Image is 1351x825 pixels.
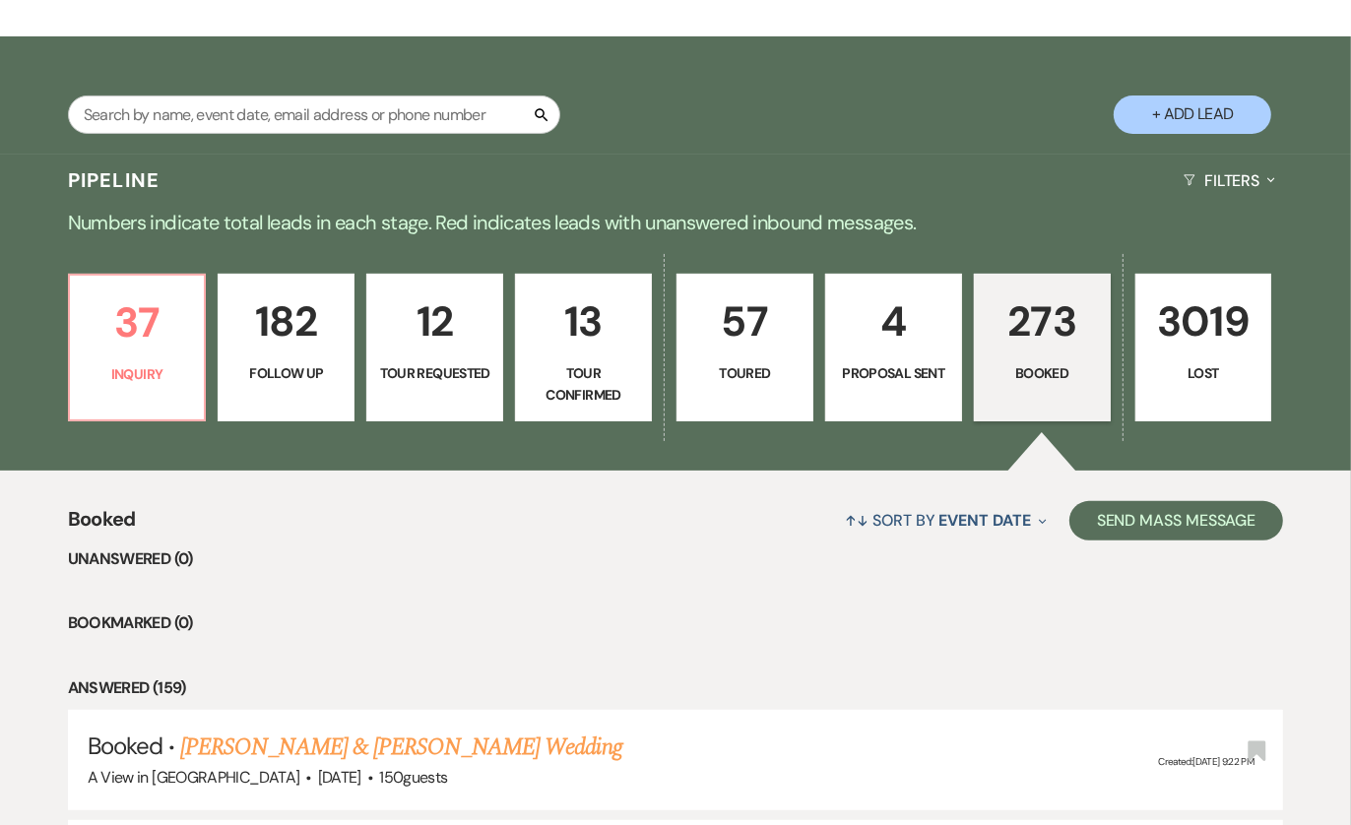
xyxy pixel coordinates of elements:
p: Tour Confirmed [528,362,639,407]
p: Tour Requested [379,362,490,384]
button: Sort By Event Date [837,494,1054,546]
button: Filters [1176,155,1283,207]
p: Toured [689,362,801,384]
a: 12Tour Requested [366,274,503,421]
a: 4Proposal Sent [825,274,962,421]
button: + Add Lead [1114,95,1271,134]
span: Created: [DATE] 9:22 PM [1158,755,1254,768]
p: 3019 [1148,288,1259,354]
a: [PERSON_NAME] & [PERSON_NAME] Wedding [180,730,621,765]
li: Answered (159) [68,675,1284,701]
p: 57 [689,288,801,354]
li: Bookmarked (0) [68,610,1284,636]
a: 3019Lost [1135,274,1272,421]
p: 273 [987,288,1098,354]
h3: Pipeline [68,166,161,194]
p: 13 [528,288,639,354]
p: Follow Up [230,362,342,384]
span: [DATE] [318,767,361,788]
span: ↑↓ [845,510,868,531]
p: 4 [838,288,949,354]
input: Search by name, event date, email address or phone number [68,95,560,134]
p: 182 [230,288,342,354]
a: 13Tour Confirmed [515,274,652,421]
li: Unanswered (0) [68,546,1284,572]
p: Inquiry [82,363,193,385]
span: Booked [68,504,136,546]
p: 12 [379,288,490,354]
span: A View in [GEOGRAPHIC_DATA] [88,767,300,788]
p: Proposal Sent [838,362,949,384]
p: 37 [82,289,193,355]
a: 37Inquiry [68,274,207,421]
a: 273Booked [974,274,1111,421]
a: 57Toured [676,274,813,421]
span: Event Date [939,510,1031,531]
span: Booked [88,730,162,761]
a: 182Follow Up [218,274,354,421]
p: Booked [987,362,1098,384]
button: Send Mass Message [1069,501,1284,540]
p: Lost [1148,362,1259,384]
span: 150 guests [379,767,447,788]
